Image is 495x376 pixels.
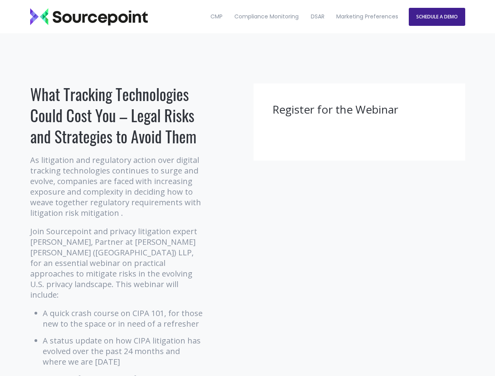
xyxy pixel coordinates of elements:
[30,8,148,25] img: Sourcepoint_logo_black_transparent (2)-2
[30,226,205,300] p: Join Sourcepoint and privacy litigation expert [PERSON_NAME], Partner at [PERSON_NAME] [PERSON_NA...
[30,155,205,218] p: As litigation and regulatory action over digital tracking technologies continues to surge and evo...
[30,83,205,147] h1: What Tracking Technologies Could Cost You – Legal Risks and Strategies to Avoid Them
[409,8,465,26] a: SCHEDULE A DEMO
[43,308,205,329] li: A quick crash course on CIPA 101, for those new to the space or in need of a refresher
[272,102,446,117] h3: Register for the Webinar
[43,335,205,367] li: A status update on how CIPA litigation has evolved over the past 24 months and where we are [DATE]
